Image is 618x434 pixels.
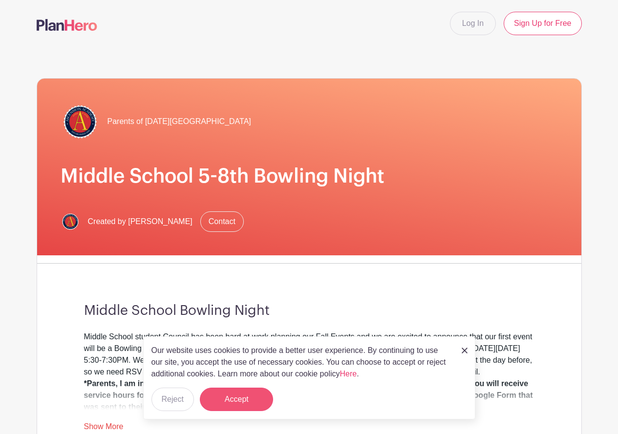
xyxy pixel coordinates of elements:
[88,216,192,227] span: Created by [PERSON_NAME]
[462,348,468,353] img: close_button-5f87c8562297e5c2d7936805f587ecaba9071eb48480494691a3f1689db116b3.svg
[84,331,534,413] div: Middle School student Council has been hard at work planning our Fall Events and we are excited t...
[450,12,496,35] a: Log In
[151,388,194,411] button: Reject
[84,303,534,319] h3: Middle School Bowling Night
[340,370,357,378] a: Here
[37,19,97,31] img: logo-507f7623f17ff9eddc593b1ce0a138ce2505c220e1c5a4e2b4648c50719b7d32.svg
[61,212,80,231] img: ascension-academy-logo.png
[151,345,451,380] p: Our website uses cookies to provide a better user experience. By continuing to use our site, you ...
[61,102,100,141] img: ascension-academy-logo.png
[61,165,558,188] h1: Middle School 5-8th Bowling Night
[200,388,273,411] button: Accept
[200,211,244,232] a: Contact
[504,12,581,35] a: Sign Up for Free
[107,116,251,127] span: Parents of [DATE][GEOGRAPHIC_DATA]
[84,379,533,411] strong: *Parents, I am in need of help with a few Chaperones for this event. If you are interested please...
